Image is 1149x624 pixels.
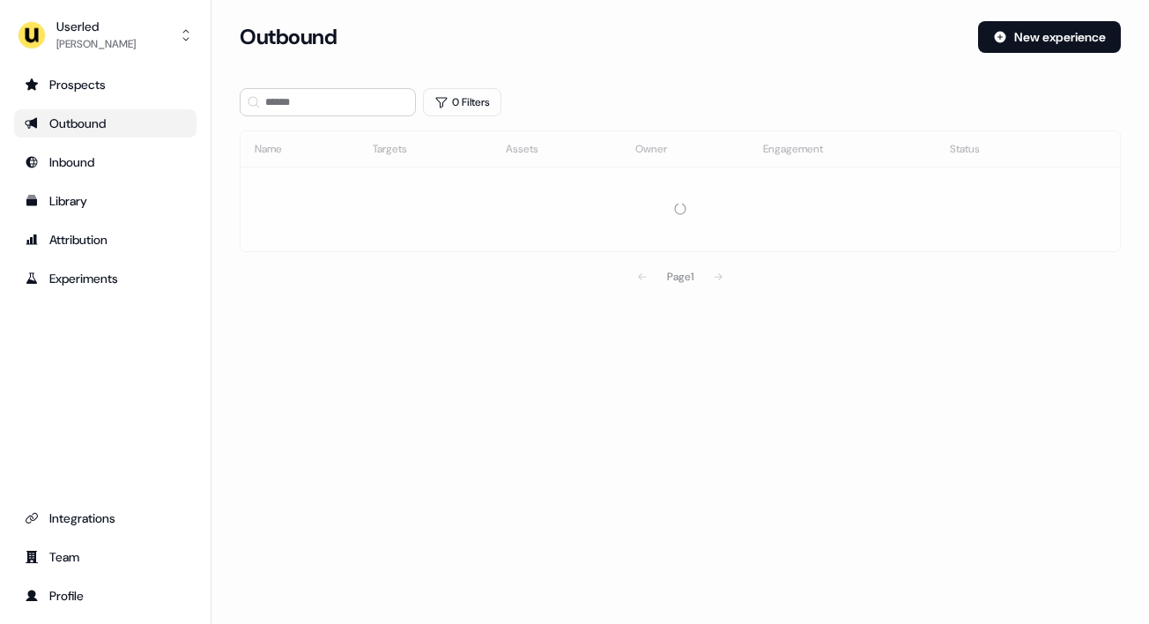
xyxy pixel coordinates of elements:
div: Prospects [25,76,186,93]
div: Userled [56,18,136,35]
h3: Outbound [240,24,337,50]
div: Library [25,192,186,210]
div: Profile [25,587,186,605]
a: Go to templates [14,187,196,215]
a: Go to attribution [14,226,196,254]
button: 0 Filters [423,88,501,116]
div: [PERSON_NAME] [56,35,136,53]
div: Integrations [25,509,186,527]
a: Go to outbound experience [14,109,196,137]
div: Outbound [25,115,186,132]
a: Go to Inbound [14,148,196,176]
div: Inbound [25,153,186,171]
a: Go to integrations [14,504,196,532]
a: Go to experiments [14,264,196,293]
div: Attribution [25,231,186,249]
a: Go to team [14,543,196,571]
a: Go to profile [14,582,196,610]
div: Team [25,548,186,566]
div: Experiments [25,270,186,287]
button: New experience [978,21,1121,53]
a: Go to prospects [14,71,196,99]
button: Userled[PERSON_NAME] [14,14,196,56]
